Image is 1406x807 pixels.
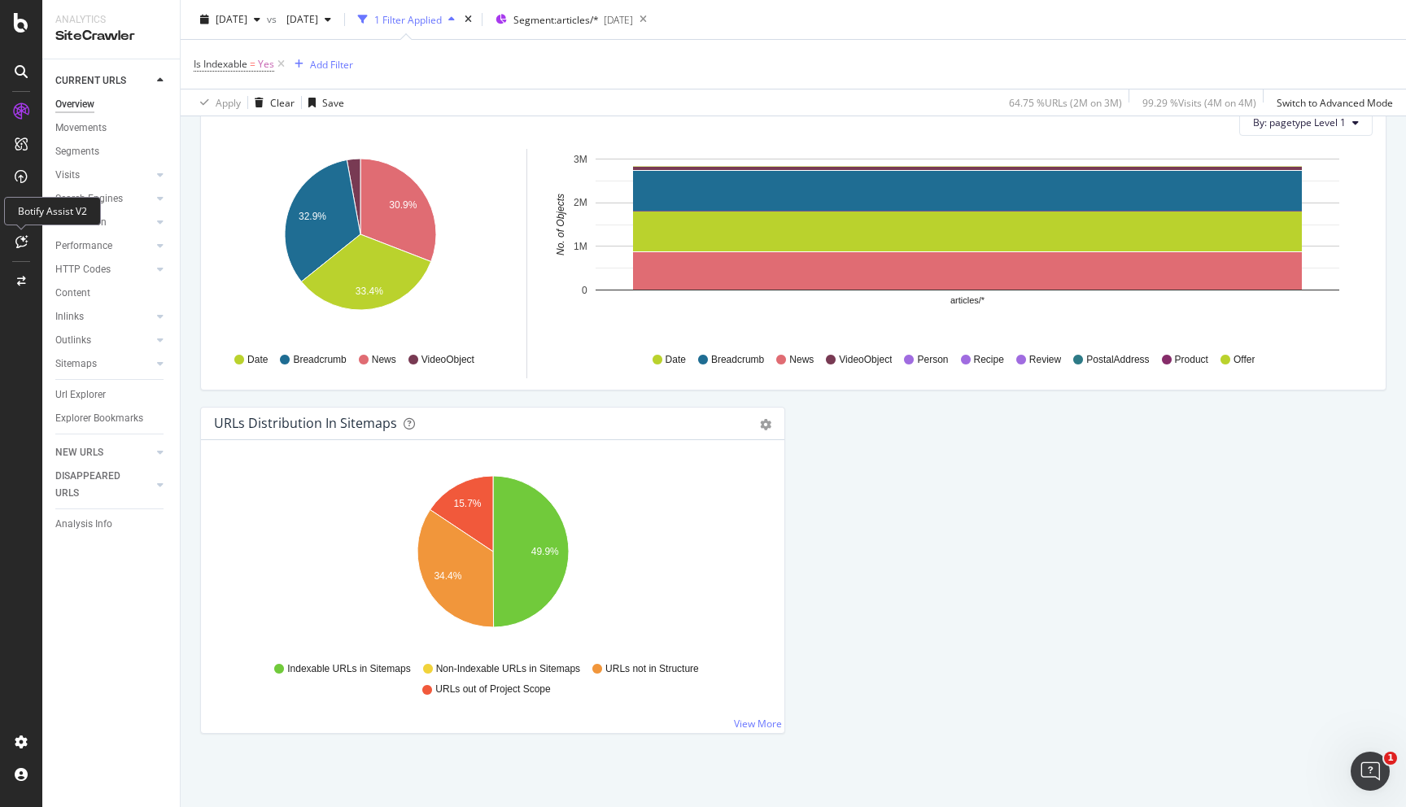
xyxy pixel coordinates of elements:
a: HTTP Codes [55,261,152,278]
a: DISAPPEARED URLS [55,468,152,502]
a: Visits [55,167,152,184]
span: Breadcrumb [293,353,346,367]
span: vs [267,12,280,26]
div: Save [322,95,344,109]
a: CURRENT URLS [55,72,152,89]
span: Recipe [974,353,1004,367]
a: Explorer Bookmarks [55,410,168,427]
span: Breadcrumb [711,353,764,367]
div: Visits [55,167,80,184]
text: 49.9% [531,546,559,557]
span: Date [247,353,268,367]
a: Distribution [55,214,152,231]
div: Apply [216,95,241,109]
span: Offer [1234,353,1255,367]
div: NEW URLS [55,444,103,461]
div: Inlinks [55,308,84,325]
div: Segments [55,143,99,160]
div: HTTP Codes [55,261,111,278]
span: URLs not in Structure [605,662,699,676]
div: Sitemaps [55,356,97,373]
div: gear [760,419,771,430]
div: Switch to Advanced Mode [1277,95,1393,109]
span: Yes [258,53,274,76]
button: Apply [194,89,241,116]
button: [DATE] [194,7,267,33]
text: 15.7% [453,498,481,509]
span: 2024 Mar. 30th [280,12,318,26]
span: VideoObject [421,353,474,367]
text: 3M [574,154,587,165]
span: PostalAddress [1086,353,1149,367]
svg: A chart. [547,149,1373,338]
span: 1 [1384,752,1397,765]
span: News [372,353,396,367]
text: 2M [574,197,587,208]
div: times [461,11,475,28]
button: Add Filter [288,55,353,74]
div: Url Explorer [55,386,106,403]
div: 64.75 % URLs ( 2M on 3M ) [1009,95,1122,109]
a: Movements [55,120,168,137]
span: News [789,353,814,367]
div: Movements [55,120,107,137]
a: Search Engines [55,190,152,207]
button: Segment:articles/*[DATE] [489,7,633,33]
text: 34.4% [434,570,461,582]
text: No. of Objects [555,194,566,255]
div: Search Engines [55,190,123,207]
button: Clear [248,89,295,116]
a: NEW URLS [55,444,152,461]
span: Segment: articles/* [513,13,599,27]
button: Switch to Advanced Mode [1270,89,1393,116]
div: Botify Assist V2 [4,197,101,225]
div: Explorer Bookmarks [55,410,143,427]
div: SiteCrawler [55,27,167,46]
div: 1 Filter Applied [374,12,442,26]
a: Outlinks [55,332,152,349]
div: Clear [270,95,295,109]
div: Analysis Info [55,516,112,533]
button: 1 Filter Applied [351,7,461,33]
div: Overview [55,96,94,113]
text: 0 [582,285,587,296]
text: 32.9% [299,211,326,222]
a: Segments [55,143,168,160]
a: Url Explorer [55,386,168,403]
div: CURRENT URLS [55,72,126,89]
span: By: pagetype Level 1 [1253,116,1346,129]
div: Content [55,285,90,302]
a: Content [55,285,168,302]
span: Product [1175,353,1208,367]
a: Sitemaps [55,356,152,373]
svg: A chart. [214,466,771,655]
svg: A chart. [218,149,503,338]
div: URLs Distribution in Sitemaps [214,415,397,431]
text: 1M [574,241,587,252]
text: 33.4% [356,286,383,297]
a: View More [734,717,782,731]
div: Performance [55,238,112,255]
span: Person [917,353,948,367]
div: DISAPPEARED URLS [55,468,138,502]
button: By: pagetype Level 1 [1239,110,1373,136]
div: Add Filter [310,57,353,71]
a: Performance [55,238,152,255]
text: 30.9% [389,199,417,211]
a: Analysis Info [55,516,168,533]
span: URLs out of Project Scope [435,683,550,696]
div: Analytics [55,13,167,27]
a: Overview [55,96,168,113]
div: [DATE] [604,13,633,27]
a: Inlinks [55,308,152,325]
button: [DATE] [280,7,338,33]
span: Is Indexable [194,57,247,71]
div: Outlinks [55,332,91,349]
text: articles/* [950,295,985,305]
span: Non-Indexable URLs in Sitemaps [436,662,580,676]
span: VideoObject [839,353,892,367]
span: Indexable URLs in Sitemaps [287,662,410,676]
